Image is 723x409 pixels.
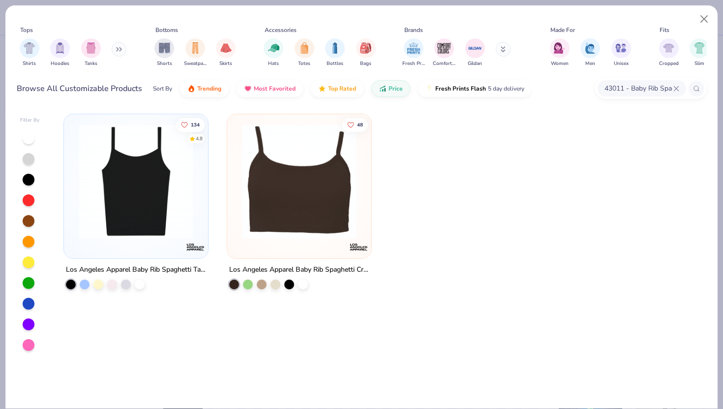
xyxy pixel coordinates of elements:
[357,122,362,127] span: 48
[663,42,674,54] img: Cropped Image
[402,60,425,67] span: Fresh Prints
[219,60,232,67] span: Skirts
[404,26,423,34] div: Brands
[299,42,310,54] img: Totes Image
[17,83,142,94] div: Browse All Customizable Products
[196,135,203,142] div: 4.8
[187,85,195,93] img: trending.gif
[20,38,39,67] button: filter button
[328,85,356,93] span: Top Rated
[356,38,376,67] button: filter button
[488,83,524,94] span: 5 day delivery
[659,38,679,67] button: filter button
[465,38,485,67] button: filter button
[418,80,532,97] button: Fresh Prints Flash5 day delivery
[554,42,565,54] img: Women Image
[197,85,221,93] span: Trending
[295,38,314,67] div: filter for Totes
[154,38,174,67] div: filter for Shorts
[50,38,70,67] div: filter for Hoodies
[580,38,600,67] div: filter for Men
[24,42,35,54] img: Shirts Image
[155,26,178,34] div: Bottoms
[406,41,421,56] img: Fresh Prints Image
[433,38,455,67] div: filter for Comfort Colors
[659,60,679,67] span: Cropped
[265,26,297,34] div: Accessories
[614,60,629,67] span: Unisex
[550,38,570,67] button: filter button
[611,38,631,67] div: filter for Unisex
[349,237,368,257] img: Los Angeles Apparel logo
[220,42,232,54] img: Skirts Image
[551,60,569,67] span: Women
[154,38,174,67] button: filter button
[66,264,206,276] div: Los Angeles Apparel Baby Rib Spaghetti Tank
[318,85,326,93] img: TopRated.gif
[55,42,65,54] img: Hoodies Image
[402,38,425,67] button: filter button
[51,60,69,67] span: Hoodies
[237,124,361,239] img: 806829dd-1c22-4937-9a35-1c80dd7c627b
[615,42,627,54] img: Unisex Image
[690,38,709,67] div: filter for Slim
[184,60,207,67] span: Sweatpants
[585,42,596,54] img: Men Image
[580,38,600,67] button: filter button
[402,38,425,67] div: filter for Fresh Prints
[311,80,363,97] button: Top Rated
[184,38,207,67] div: filter for Sweatpants
[268,60,279,67] span: Hats
[356,38,376,67] div: filter for Bags
[695,10,714,29] button: Close
[159,42,170,54] img: Shorts Image
[81,38,101,67] button: filter button
[20,117,40,124] div: Filter By
[660,26,669,34] div: Fits
[550,38,570,67] div: filter for Women
[342,118,367,131] button: Like
[244,85,252,93] img: most_fav.gif
[360,60,371,67] span: Bags
[330,42,340,54] img: Bottles Image
[254,85,296,93] span: Most Favorited
[85,60,97,67] span: Tanks
[74,124,198,239] img: cbf11e79-2adf-4c6b-b19e-3da42613dd1b
[433,60,455,67] span: Comfort Colors
[20,38,39,67] div: filter for Shirts
[437,41,452,56] img: Comfort Colors Image
[360,42,371,54] img: Bags Image
[325,38,345,67] button: filter button
[325,38,345,67] div: filter for Bottles
[190,42,201,54] img: Sweatpants Image
[694,60,704,67] span: Slim
[298,60,310,67] span: Totes
[191,122,200,127] span: 134
[184,38,207,67] button: filter button
[465,38,485,67] div: filter for Gildan
[371,80,410,97] button: Price
[23,60,36,67] span: Shirts
[468,60,482,67] span: Gildan
[659,38,679,67] div: filter for Cropped
[425,85,433,93] img: flash.gif
[264,38,283,67] button: filter button
[20,26,33,34] div: Tops
[694,42,705,54] img: Slim Image
[690,38,709,67] button: filter button
[50,38,70,67] button: filter button
[157,60,172,67] span: Shorts
[585,60,595,67] span: Men
[153,84,172,93] div: Sort By
[237,80,303,97] button: Most Favorited
[603,83,673,94] input: Try "T-Shirt"
[186,237,206,257] img: Los Angeles Apparel logo
[295,38,314,67] button: filter button
[468,41,482,56] img: Gildan Image
[229,264,369,276] div: Los Angeles Apparel Baby Rib Spaghetti Crop Tank
[216,38,236,67] button: filter button
[216,38,236,67] div: filter for Skirts
[176,118,205,131] button: Like
[389,85,403,93] span: Price
[361,124,486,239] img: ee51aba9-090d-45cc-8128-ed1bf8a79067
